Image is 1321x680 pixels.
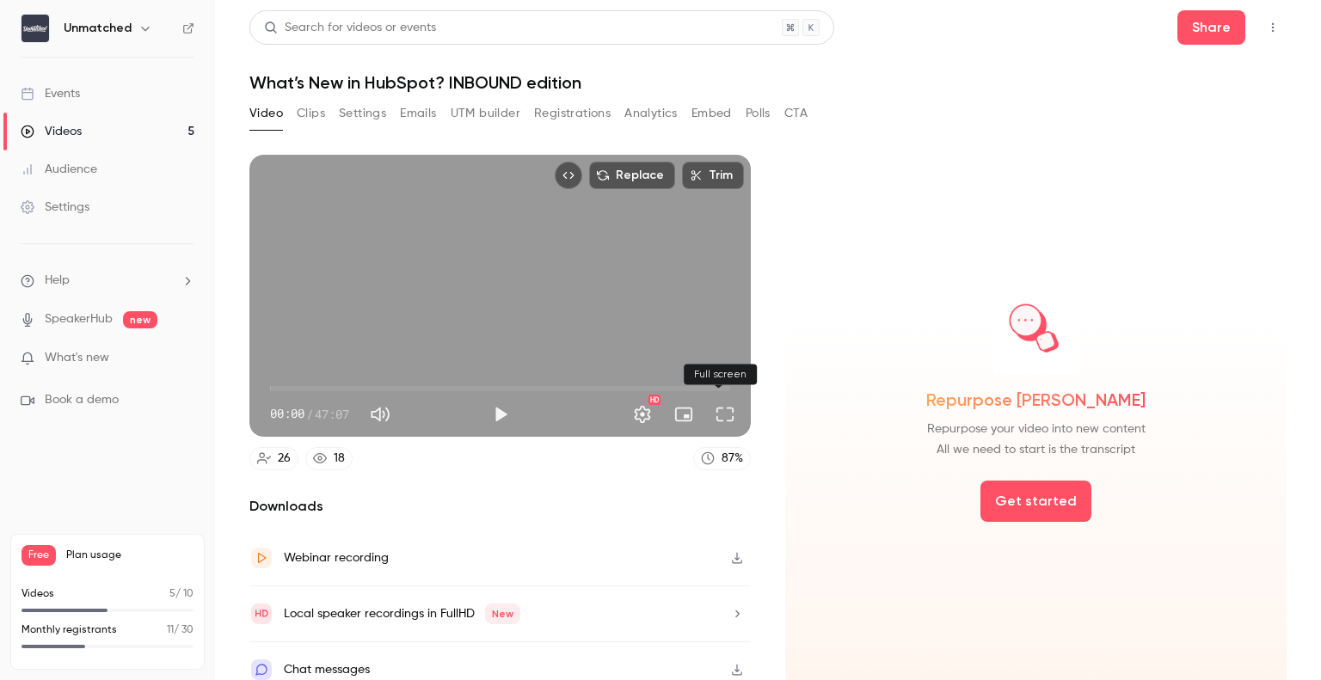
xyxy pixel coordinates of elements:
button: Embed [691,100,732,127]
button: Trim [682,162,744,189]
button: Top Bar Actions [1259,14,1287,41]
span: 11 [167,625,174,635]
div: HD [648,395,660,405]
div: 00:00 [270,405,349,423]
h2: Downloads [249,496,751,517]
span: Repurpose your video into new content All we need to start is the transcript [927,419,1146,460]
p: Videos [22,586,54,602]
button: Settings [339,100,386,127]
a: 18 [305,447,353,470]
span: Help [45,272,70,290]
span: New [485,603,520,624]
img: Unmatched [22,15,49,42]
button: Settings [625,397,660,432]
div: Search for videos or events [264,19,436,37]
div: Chat messages [284,659,370,680]
button: CTA [784,100,808,127]
button: UTM builder [451,100,520,127]
button: Replace [589,162,675,189]
span: Repurpose [PERSON_NAME] [926,388,1146,412]
button: Share [1177,10,1245,45]
span: Plan usage [66,548,194,562]
h6: Unmatched [64,20,132,37]
button: Embed video [555,162,582,189]
span: 5 [169,589,175,599]
button: Clips [297,100,325,127]
span: Book a demo [45,391,119,409]
button: Analytics [624,100,678,127]
div: 18 [334,450,345,468]
button: Mute [363,397,397,432]
span: Free [22,545,56,566]
div: 26 [278,450,291,468]
a: 87% [693,447,751,470]
button: Video [249,100,283,127]
div: Videos [21,123,82,140]
button: Full screen [708,397,742,432]
span: new [123,311,157,328]
div: Audience [21,161,97,178]
a: 26 [249,447,298,470]
button: Get started [980,481,1091,522]
span: / [306,405,313,423]
button: Play [483,397,518,432]
span: 47:07 [315,405,349,423]
button: Emails [400,100,436,127]
a: SpeakerHub [45,310,113,328]
div: Events [21,85,80,102]
span: 00:00 [270,405,304,423]
span: What's new [45,349,109,367]
button: Polls [746,100,771,127]
button: Registrations [534,100,611,127]
button: Turn on miniplayer [667,397,701,432]
div: 87 % [722,450,743,468]
li: help-dropdown-opener [21,272,194,290]
div: Settings [21,199,89,216]
p: / 30 [167,622,194,638]
div: Local speaker recordings in FullHD [284,603,520,624]
iframe: Noticeable Trigger [174,351,194,366]
div: Webinar recording [284,548,389,568]
p: / 10 [169,586,194,602]
div: Full screen [684,364,757,384]
p: Monthly registrants [22,622,117,638]
h1: What’s New in HubSpot? INBOUND edition [249,72,1287,93]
